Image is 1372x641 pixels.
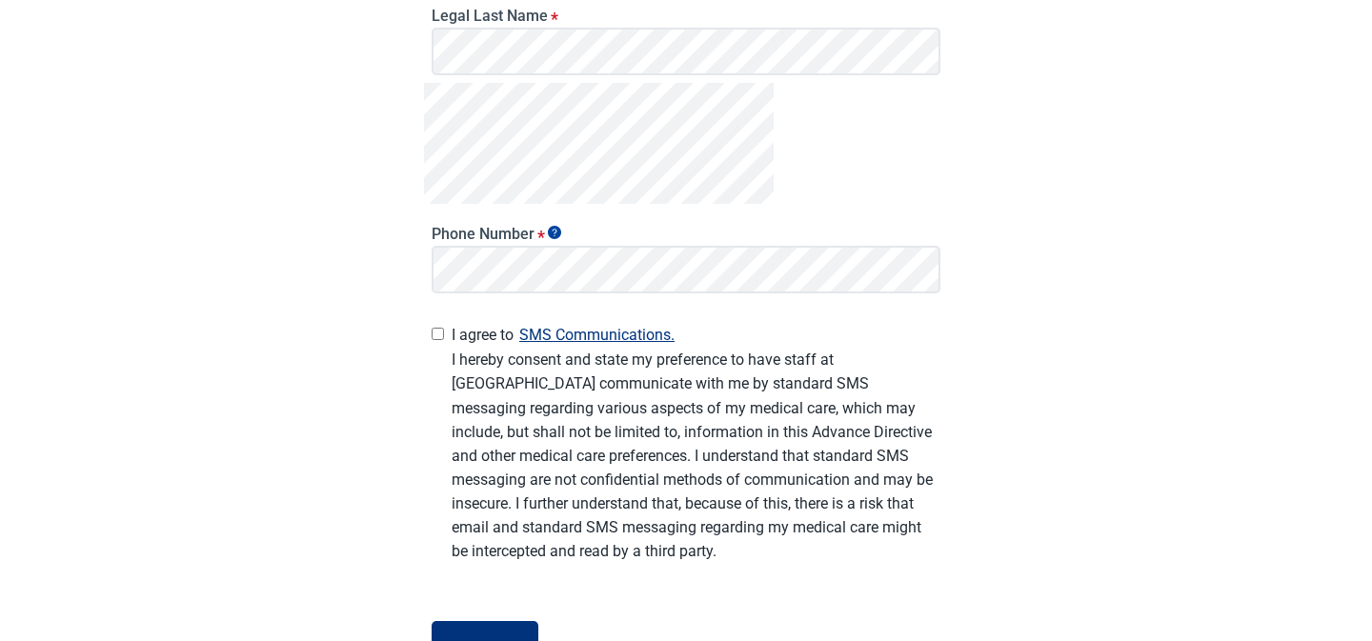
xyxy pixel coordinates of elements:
[432,7,940,25] label: Legal Last Name
[452,322,940,348] label: I agree to
[548,226,561,239] span: Show tooltip
[452,348,940,591] div: I hereby consent and state my preference to have staff at [GEOGRAPHIC_DATA] communicate with me b...
[432,225,940,243] label: Phone Number
[514,322,680,348] button: I agree to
